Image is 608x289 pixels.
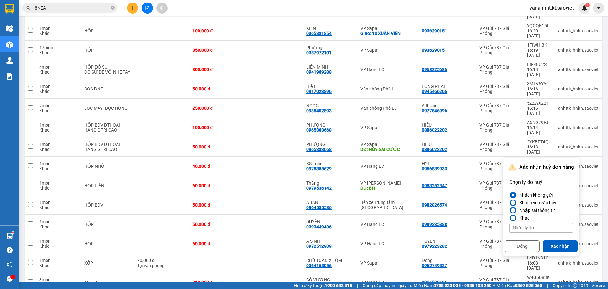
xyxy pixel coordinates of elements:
div: 0962749837 [422,263,447,268]
img: icon-new-feature [582,5,587,11]
img: warehouse-icon [6,25,13,32]
div: VP Gửi 787 Giải Phóng [479,219,521,229]
span: Miền Nam [414,282,491,289]
div: 210.000 đ [193,280,243,285]
div: VP Gửi 787 Giải Phóng [479,45,521,55]
div: 0364158056 [306,263,332,268]
div: HỘP LIỀN [84,183,131,188]
div: VP Hàng LC [360,67,415,72]
div: 1FIWHIBK [527,43,552,48]
div: Khác [39,244,78,249]
div: Khác [39,166,78,171]
div: 2 món [39,103,78,108]
div: XỐP [84,260,131,266]
div: anhttk_hhhn.saoviet [558,260,598,266]
div: TẢI GẠO [84,280,131,285]
div: anhttk_hhhn.saoviet [558,67,598,72]
div: HỘP BDV DTHOAI [84,122,131,128]
div: VP Gửi 787 Giải Phóng [479,161,521,171]
div: 0979536142 [306,186,332,191]
div: Đông [422,258,473,263]
div: Văn phòng Phố Lu [360,106,415,111]
div: 70.000 đ [137,258,186,263]
div: 0886022202 [422,128,447,133]
div: HÀNG GTRI CAO [84,128,131,133]
div: 100.000 đ [193,125,243,130]
div: CHÚ TOÀN XE ÔM [306,258,354,263]
div: VP Gửi 787 Giải Phóng [479,26,521,36]
div: LIÊN MINH [306,64,354,69]
span: copyright [573,283,577,288]
div: 0357972101 [306,50,332,55]
div: Khác [39,128,78,133]
input: Tìm tên, số ĐT hoặc mã đơn [35,4,110,11]
div: 300.000 đ [193,67,243,72]
div: 850.000 đ [193,48,243,53]
div: A6NGZ9FJ [527,120,552,125]
div: VP Sapa [360,125,415,130]
div: 0972512909 [306,244,332,249]
img: warehouse-icon [6,233,13,239]
div: Khác [39,31,78,36]
div: anhttk_hhhn.saoviet [558,28,598,33]
div: Khác [39,50,78,55]
div: 16:15 [DATE] [527,106,552,116]
button: caret-down [593,3,604,14]
div: VP Sapa [360,260,415,266]
span: 1 [586,3,588,7]
div: Thắng [306,181,354,186]
div: IBF48U2S [527,62,552,67]
div: 16:14 [DATE] [527,125,552,135]
div: 60.000 đ [193,183,243,188]
div: Bến xe Trung tâm [GEOGRAPHIC_DATA] [360,200,415,210]
span: notification [7,261,13,267]
button: plus [127,3,138,14]
span: file-add [145,6,149,10]
button: aim [156,3,168,14]
div: Khác [39,69,78,75]
div: VP Gửi 787 Giải Phóng [479,122,521,133]
span: search [26,6,31,10]
div: HỘP [84,241,131,246]
span: Hỗ trợ kỹ thuật: [294,282,352,289]
div: 4 món [39,64,78,69]
div: VP Gửi 787 Giải Phóng [479,277,521,287]
div: 3 món [39,277,78,282]
div: anhttk_hhhn.saoviet [558,144,598,149]
div: LỐC MÁY+BỌC HỒNG [84,106,131,111]
div: VP Hàng LC [360,164,415,169]
div: PHƯỌNG [306,142,354,147]
div: 1 món [39,258,78,263]
div: 16:13 [DATE] [527,144,552,154]
span: close-circle [111,5,115,11]
div: 16:19 [DATE] [527,48,552,58]
div: HỘP BDV [84,202,131,207]
div: VP Gửi 787 Giải Phóng [479,142,521,152]
div: 16:08 [DATE] [527,260,552,271]
span: plus [130,6,135,10]
span: | [357,282,358,289]
div: 16:20 [DATE] [527,28,552,38]
div: 0989335888 [422,222,447,227]
div: DUYÊN [306,219,354,224]
div: 100.000 đ [193,28,243,33]
div: HỘP [84,222,131,227]
div: anhttk_hhhn.saoviet [558,106,598,111]
div: Tại văn phòng [137,263,186,268]
div: VP Sapa [360,142,415,147]
img: warehouse-icon [6,41,13,48]
div: 0978385629 [306,166,332,171]
span: Cung cấp máy in - giấy in: [363,282,412,289]
span: caret-down [596,5,602,11]
div: 50.000 đ [193,222,243,227]
div: anhttk_hhhn.saoviet [558,280,598,285]
div: 1 món [39,122,78,128]
div: Hiếu [306,84,354,89]
span: close-circle [111,6,115,10]
div: 0988402893 [306,108,332,113]
input: Nhập lý do [509,223,573,233]
div: 0941989288 [306,69,332,75]
div: A TÂN [306,200,354,205]
div: VP Hàng LC [360,280,415,285]
div: Khách không gửi [517,191,553,199]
